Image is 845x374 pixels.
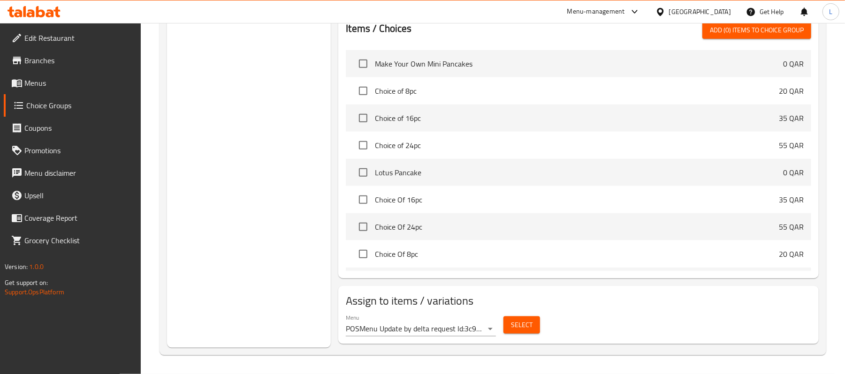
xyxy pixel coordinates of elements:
span: Choice of 8pc [375,85,779,97]
span: Select choice [353,217,373,237]
span: Coupons [24,122,134,134]
a: Coverage Report [4,207,141,229]
div: [GEOGRAPHIC_DATA] [669,7,731,17]
span: Version: [5,261,28,273]
button: Select [503,316,540,334]
span: Add (0) items to choice group [710,24,804,36]
a: Branches [4,49,141,72]
a: Grocery Checklist [4,229,141,252]
div: Menu-management [567,6,625,17]
span: Make Your Own Mini Pancakes [375,58,783,69]
p: 55 QAR [779,221,804,232]
a: Coupons [4,117,141,139]
span: Promotions [24,145,134,156]
p: 0 QAR [783,58,804,69]
span: Select choice [353,81,373,101]
p: 35 QAR [779,194,804,205]
span: Select choice [353,244,373,264]
span: 1.0.0 [29,261,44,273]
a: Edit Restaurant [4,27,141,49]
span: Grocery Checklist [24,235,134,246]
span: Menus [24,77,134,89]
a: Choice Groups [4,94,141,117]
span: Choice of 16pc [375,112,779,124]
a: Upsell [4,184,141,207]
span: Lotus Pancake [375,167,783,178]
span: Edit Restaurant [24,32,134,44]
span: Choice Of 16pc [375,194,779,205]
span: Menu disclaimer [24,167,134,179]
span: Coverage Report [24,212,134,224]
p: 20 QAR [779,85,804,97]
span: Select choice [353,108,373,128]
span: L [829,7,832,17]
button: Add (0) items to choice group [702,22,811,39]
span: Choice Of 24pc [375,221,779,232]
span: Choice of 24pc [375,140,779,151]
a: Menu disclaimer [4,162,141,184]
span: Choice Of 8pc [375,248,779,260]
label: Menu [346,314,359,320]
a: Support.OpsPlatform [5,286,64,298]
p: 20 QAR [779,248,804,260]
a: Promotions [4,139,141,162]
span: Select choice [353,163,373,182]
span: Select choice [353,135,373,155]
p: 55 QAR [779,140,804,151]
span: Select choice [353,54,373,74]
span: Upsell [24,190,134,201]
a: Menus [4,72,141,94]
div: POSMenu Update by delta request Id:3c94ee19-903e-4f6a-aa2b-0cbbc6524f05 at [DATE] 2:47:36 AM(Active) [346,322,496,337]
span: Get support on: [5,277,48,289]
span: Select [511,319,533,331]
p: 0 QAR [783,167,804,178]
span: Choice Groups [26,100,134,111]
span: Branches [24,55,134,66]
h2: Items / Choices [346,22,411,36]
p: 35 QAR [779,112,804,124]
h2: Assign to items / variations [346,293,811,308]
span: Select choice [353,190,373,209]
